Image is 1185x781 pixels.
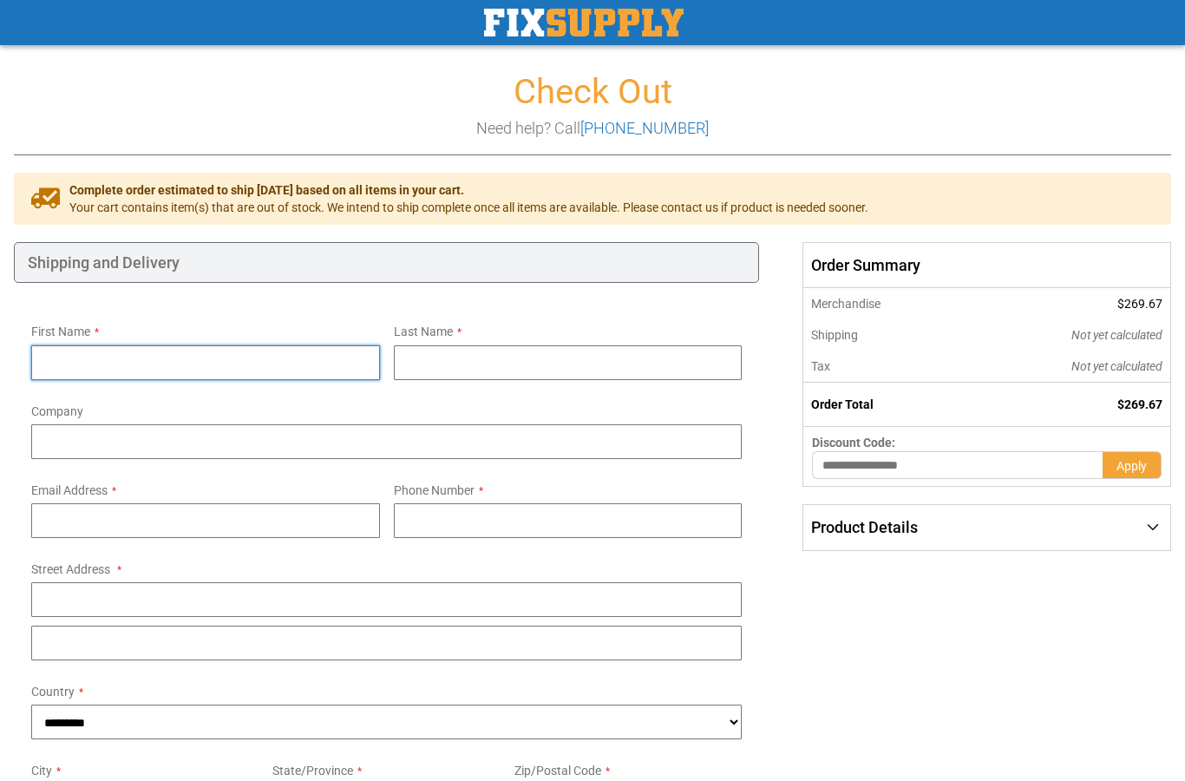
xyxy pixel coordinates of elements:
[394,325,453,338] span: Last Name
[14,73,1171,111] h1: Check Out
[811,328,858,342] span: Shipping
[1071,359,1162,373] span: Not yet calculated
[31,483,108,497] span: Email Address
[514,764,601,778] span: Zip/Postal Code
[1116,459,1147,473] span: Apply
[14,120,1171,137] h3: Need help? Call
[812,436,895,450] span: Discount Code:
[811,518,918,536] span: Product Details
[484,9,684,36] a: store logo
[803,351,966,383] th: Tax
[484,9,684,36] img: Fix Industrial Supply
[1071,328,1162,342] span: Not yet calculated
[394,483,475,497] span: Phone Number
[1103,451,1162,479] button: Apply
[580,119,709,137] a: [PHONE_NUMBER]
[31,325,90,338] span: First Name
[31,562,110,576] span: Street Address
[272,764,353,778] span: State/Province
[1117,297,1162,311] span: $269.67
[31,685,75,699] span: Country
[69,199,868,216] span: Your cart contains item(s) that are out of stock. We intend to ship complete once all items are a...
[802,242,1171,289] span: Order Summary
[811,397,874,411] strong: Order Total
[803,288,966,319] th: Merchandise
[69,181,868,199] span: Complete order estimated to ship [DATE] based on all items in your cart.
[1117,397,1162,411] span: $269.67
[14,242,759,284] div: Shipping and Delivery
[31,764,52,778] span: City
[31,404,83,418] span: Company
